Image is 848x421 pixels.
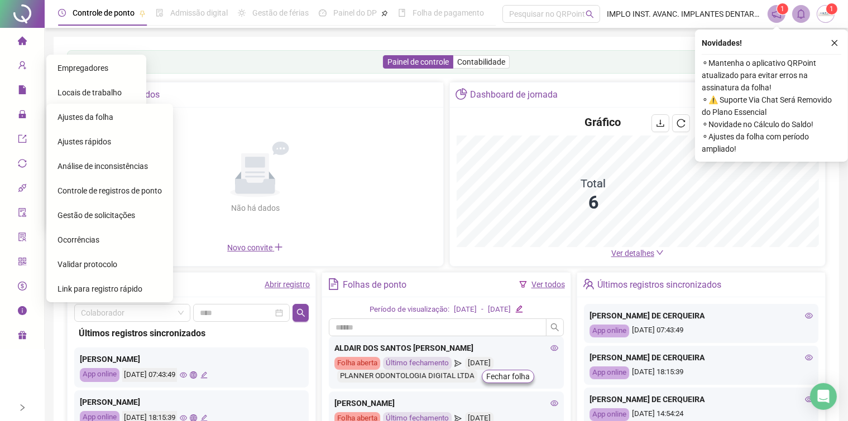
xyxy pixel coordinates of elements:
[18,105,27,127] span: lock
[343,275,406,294] div: Folhas de ponto
[772,9,782,19] span: notification
[58,113,113,122] span: Ajustes da folha
[590,309,813,322] div: [PERSON_NAME] DE CERQUEIRA
[656,249,664,257] span: down
[334,342,558,354] div: ALDAIR DOS SANTOS [PERSON_NAME]
[18,56,27,78] span: user-add
[58,9,66,17] span: clock-circle
[180,371,187,379] span: eye
[296,308,305,317] span: search
[265,280,310,289] a: Abrir registro
[550,323,559,332] span: search
[519,280,527,288] span: filter
[18,404,26,412] span: right
[465,357,494,370] div: [DATE]
[611,249,654,258] span: Ver detalhes
[677,119,686,128] span: reload
[334,397,558,409] div: [PERSON_NAME]
[58,162,148,171] span: Análise de inconsistências
[73,8,135,17] span: Controle de ponto
[18,31,27,54] span: home
[387,57,449,66] span: Painel de controle
[370,304,449,316] div: Período de visualização:
[597,275,721,294] div: Últimos registros sincronizados
[515,305,523,312] span: edit
[18,277,27,299] span: dollar
[702,94,841,118] span: ⚬ ⚠️ Suporte Via Chat Será Removido do Plano Essencial
[826,3,837,14] sup: Atualize o seu contato no menu Meus Dados
[18,80,27,103] span: file
[58,186,162,195] span: Controle de registros de ponto
[18,178,27,201] span: api
[590,351,813,364] div: [PERSON_NAME] DE CERQUEIRA
[18,129,27,152] span: export
[531,280,565,289] a: Ver todos
[805,312,813,320] span: eye
[810,383,837,410] div: Open Intercom Messenger
[18,154,27,176] span: sync
[831,39,839,47] span: close
[334,357,380,370] div: Folha aberta
[607,8,761,20] span: IMPLO INST. AVANC. IMPLANTES DENTARIOS
[18,301,27,323] span: info-circle
[328,278,339,290] span: file-text
[80,368,119,382] div: App online
[457,57,505,66] span: Contabilidade
[805,395,813,403] span: eye
[781,5,785,13] span: 1
[590,366,813,379] div: [DATE] 18:15:39
[796,9,806,19] span: bell
[590,366,629,379] div: App online
[777,3,788,14] sup: 1
[18,252,27,274] span: qrcode
[611,249,664,258] a: Ver detalhes down
[80,353,303,365] div: [PERSON_NAME]
[58,260,117,269] span: Validar protocolo
[383,357,452,370] div: Último fechamento
[398,9,406,17] span: book
[550,399,558,407] span: eye
[58,284,142,293] span: Link para registro rápido
[238,9,246,17] span: sun
[702,57,841,94] span: ⚬ Mantenha o aplicativo QRPoint atualizado para evitar erros na assinatura da folha!
[156,9,164,17] span: file-done
[488,304,511,316] div: [DATE]
[227,243,283,252] span: Novo convite
[482,370,534,383] button: Fechar folha
[381,10,388,17] span: pushpin
[550,344,558,352] span: eye
[58,64,108,72] span: Empregadores
[122,368,177,382] div: [DATE] 07:43:49
[454,304,477,316] div: [DATE]
[702,37,742,49] span: Novidades !
[456,88,467,100] span: pie-chart
[413,8,484,17] span: Folha de pagamento
[590,393,813,405] div: [PERSON_NAME] DE CERQUEIRA
[58,235,99,244] span: Ocorrências
[274,243,283,251] span: plus
[58,211,135,220] span: Gestão de solicitações
[337,370,477,383] div: PLANNER ODONTOLOGIA DIGITAL LTDA
[586,10,594,18] span: search
[656,119,665,128] span: download
[454,357,462,370] span: send
[139,10,146,17] span: pushpin
[805,354,813,361] span: eye
[18,203,27,225] span: audit
[486,370,530,383] span: Fechar folha
[481,304,483,316] div: -
[319,9,327,17] span: dashboard
[170,8,228,17] span: Admissão digital
[702,130,841,155] span: ⚬ Ajustes da folha com período ampliado!
[18,326,27,348] span: gift
[333,8,377,17] span: Painel do DP
[590,325,813,337] div: [DATE] 07:43:49
[79,326,304,340] div: Últimos registros sincronizados
[702,118,841,130] span: ⚬ Novidade no Cálculo do Saldo!
[58,88,122,97] span: Locais de trabalho
[585,114,621,130] h4: Gráfico
[830,5,834,13] span: 1
[590,408,813,421] div: [DATE] 14:54:24
[470,85,558,104] div: Dashboard de jornada
[590,408,629,421] div: App online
